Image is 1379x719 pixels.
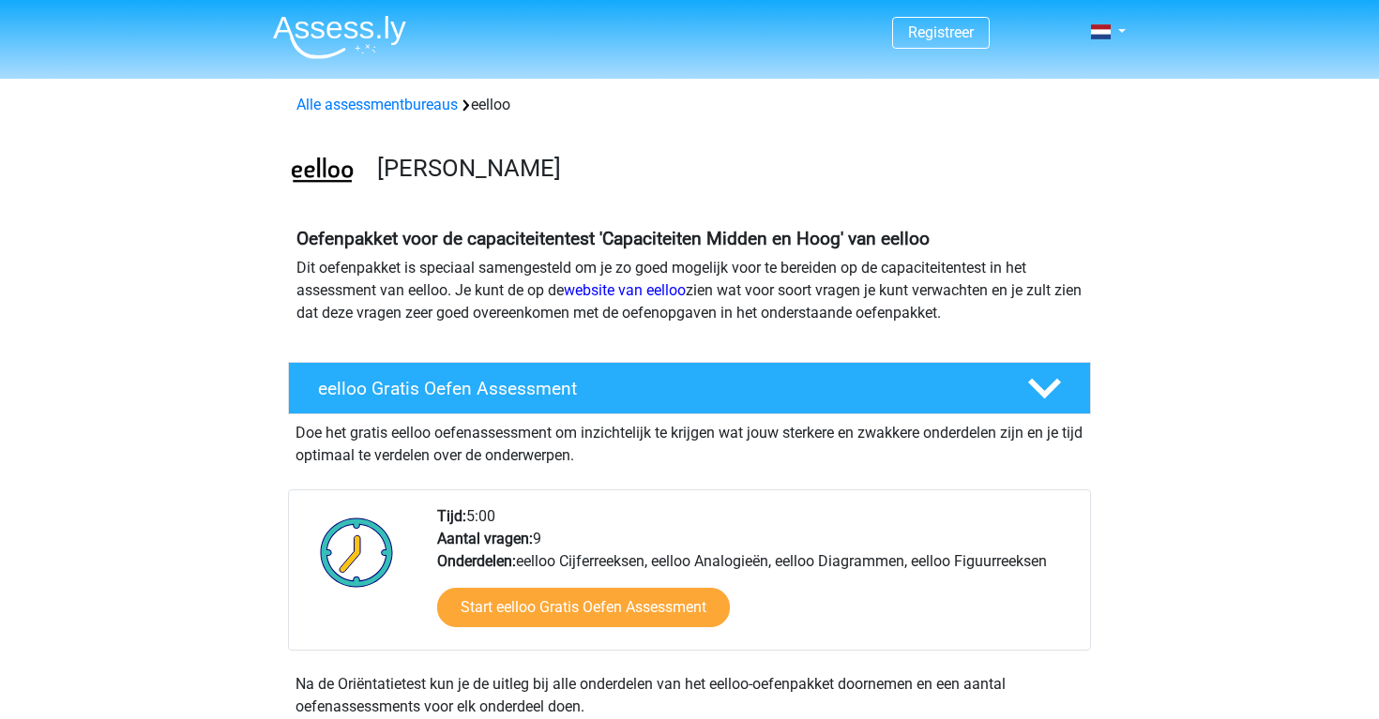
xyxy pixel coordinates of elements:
[310,505,404,599] img: Klok
[296,257,1083,324] p: Dit oefenpakket is speciaal samengesteld om je zo goed mogelijk voor te bereiden op de capaciteit...
[296,228,930,249] b: Oefenpakket voor de capaciteitentest 'Capaciteiten Midden en Hoog' van eelloo
[273,15,406,59] img: Assessly
[908,23,974,41] a: Registreer
[318,378,997,399] h4: eelloo Gratis Oefen Assessment
[288,673,1091,718] div: Na de Oriëntatietest kun je de uitleg bij alle onderdelen van het eelloo-oefenpakket doornemen en...
[289,139,356,205] img: eelloo.png
[437,588,730,627] a: Start eelloo Gratis Oefen Assessment
[437,530,533,547] b: Aantal vragen:
[437,507,466,525] b: Tijd:
[423,505,1089,650] div: 5:00 9 eelloo Cijferreeksen, eelloo Analogieën, eelloo Diagrammen, eelloo Figuurreeksen
[296,96,458,113] a: Alle assessmentbureaus
[280,362,1099,414] a: eelloo Gratis Oefen Assessment
[437,552,516,570] b: Onderdelen:
[288,414,1091,467] div: Doe het gratis eelloo oefenassessment om inzichtelijk te krijgen wat jouw sterkere en zwakkere on...
[564,281,686,299] a: website van eelloo
[289,94,1090,116] div: eelloo
[377,154,1076,183] h3: [PERSON_NAME]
